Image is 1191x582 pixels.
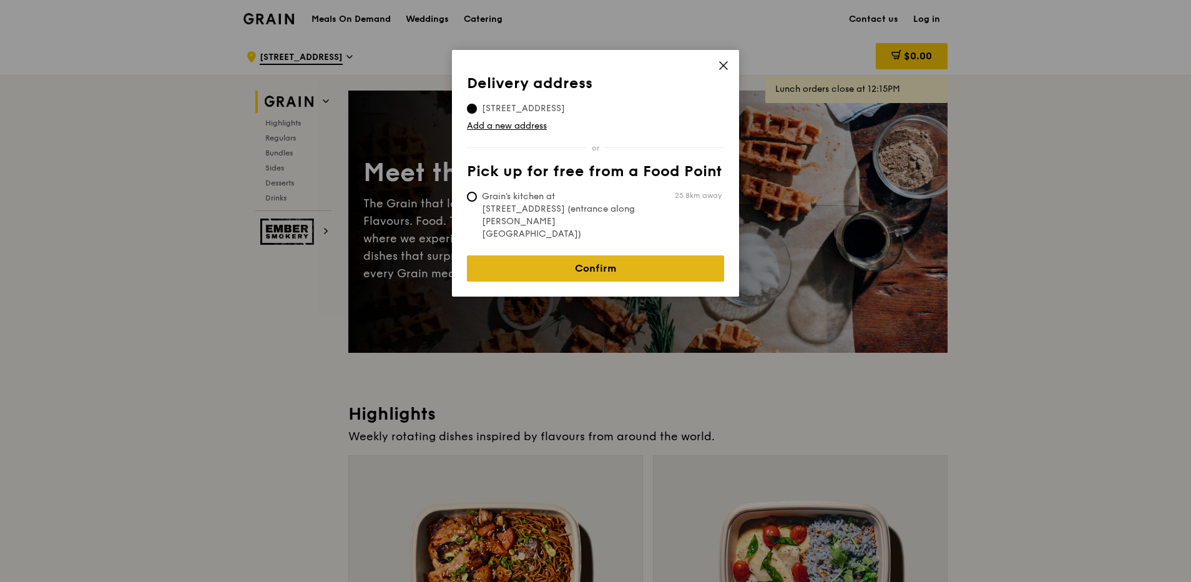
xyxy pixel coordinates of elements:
th: Pick up for free from a Food Point [467,163,724,185]
span: 25.8km away [675,190,722,200]
input: Grain's kitchen at [STREET_ADDRESS] (entrance along [PERSON_NAME][GEOGRAPHIC_DATA])25.8km away [467,192,477,202]
input: [STREET_ADDRESS] [467,104,477,114]
span: Grain's kitchen at [STREET_ADDRESS] (entrance along [PERSON_NAME][GEOGRAPHIC_DATA]) [467,190,653,240]
a: Add a new address [467,120,724,132]
th: Delivery address [467,75,724,97]
span: [STREET_ADDRESS] [467,102,580,115]
a: Confirm [467,255,724,282]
